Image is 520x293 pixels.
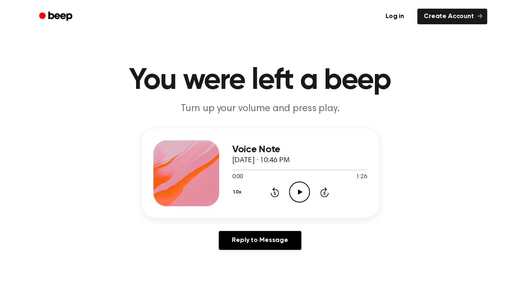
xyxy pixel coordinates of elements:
[232,144,367,155] h3: Voice Note
[232,185,245,199] button: 1.0x
[50,66,471,95] h1: You were left a beep
[377,7,412,26] a: Log in
[102,102,418,116] p: Turn up your volume and press play.
[33,9,80,25] a: Beep
[232,173,243,181] span: 0:00
[417,9,487,24] a: Create Account
[356,173,367,181] span: 1:26
[219,231,301,250] a: Reply to Message
[232,157,290,164] span: [DATE] · 10:46 PM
